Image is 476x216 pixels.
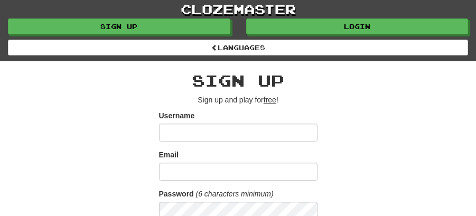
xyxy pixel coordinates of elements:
[159,189,194,199] label: Password
[159,95,318,105] p: Sign up and play for !
[159,149,179,160] label: Email
[159,110,195,121] label: Username
[8,40,468,55] a: Languages
[264,96,276,104] u: free
[246,18,469,34] a: Login
[8,18,230,34] a: Sign up
[159,72,318,89] h2: Sign up
[196,190,274,198] em: (6 characters minimum)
